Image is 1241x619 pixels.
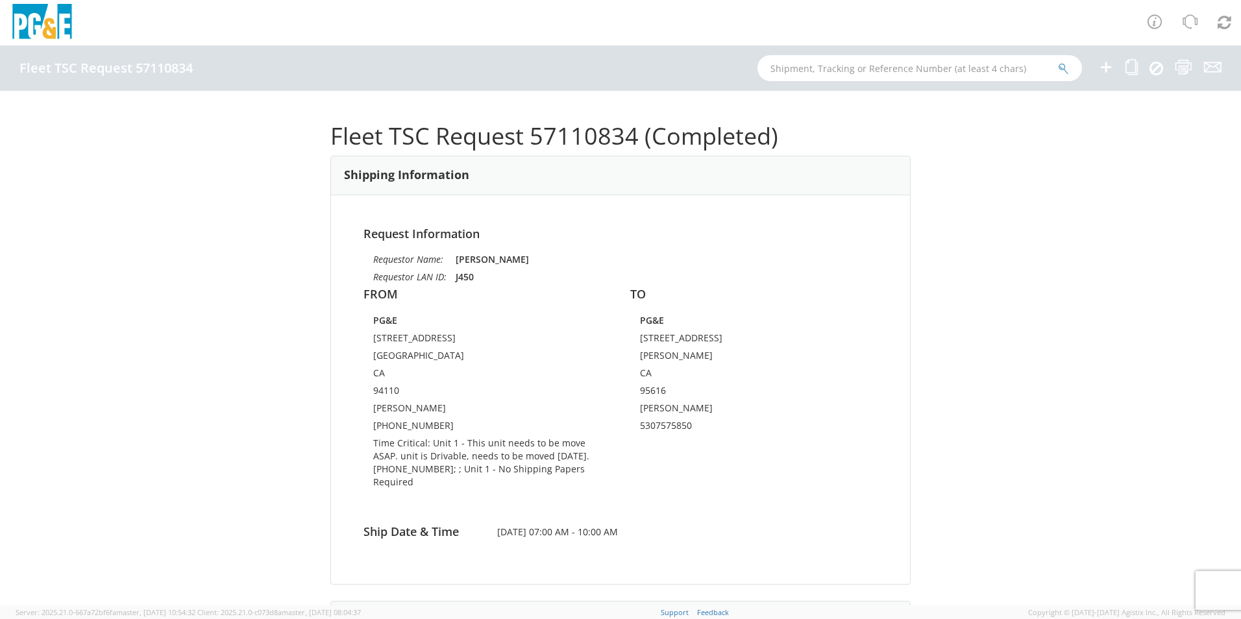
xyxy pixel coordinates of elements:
[640,419,823,437] td: 5307575850
[373,314,397,326] strong: PG&E
[10,4,75,42] img: pge-logo-06675f144f4cfa6a6814.png
[630,288,878,301] h4: TO
[757,55,1082,81] input: Shipment, Tracking or Reference Number (at least 4 chars)
[661,607,689,617] a: Support
[456,271,474,283] strong: J450
[640,349,823,367] td: [PERSON_NAME]
[373,437,601,493] td: Time Critical: Unit 1 - This unit needs to be move ASAP. unit is Drivable, needs to be moved [DAT...
[640,367,823,384] td: CA
[330,123,911,149] h1: Fleet TSC Request 57110834 (Completed)
[640,332,823,349] td: [STREET_ADDRESS]
[354,526,487,539] h4: Ship Date & Time
[373,332,601,349] td: [STREET_ADDRESS]
[373,253,443,265] i: Requestor Name:
[16,607,195,617] span: Server: 2025.21.0-667a72bf6fa
[373,419,601,437] td: [PHONE_NUMBER]
[640,314,664,326] strong: PG&E
[19,61,193,75] h4: Fleet TSC Request 57110834
[373,367,601,384] td: CA
[487,526,754,539] span: [DATE] 07:00 AM - 10:00 AM
[373,271,447,283] i: Requestor LAN ID:
[697,607,729,617] a: Feedback
[640,402,823,419] td: [PERSON_NAME]
[363,228,878,241] h4: Request Information
[282,607,361,617] span: master, [DATE] 08:04:37
[344,169,469,182] h3: Shipping Information
[1028,607,1225,618] span: Copyright © [DATE]-[DATE] Agistix Inc., All Rights Reserved
[116,607,195,617] span: master, [DATE] 10:54:32
[197,607,361,617] span: Client: 2025.21.0-c073d8a
[373,384,601,402] td: 94110
[363,288,611,301] h4: FROM
[456,253,529,265] strong: [PERSON_NAME]
[640,384,823,402] td: 95616
[373,349,601,367] td: [GEOGRAPHIC_DATA]
[373,402,601,419] td: [PERSON_NAME]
